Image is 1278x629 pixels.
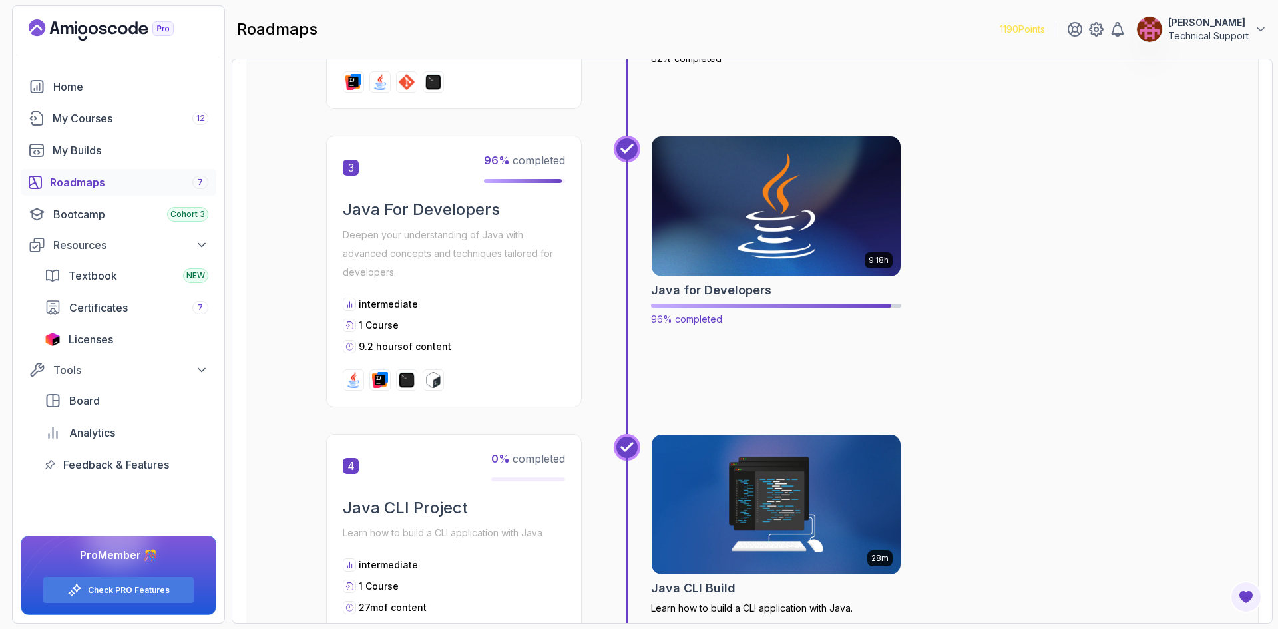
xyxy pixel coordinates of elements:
span: NEW [186,270,205,281]
div: My Builds [53,142,208,158]
a: feedback [37,451,216,478]
img: Java CLI Build card [652,435,901,574]
span: 96% completed [651,314,722,325]
span: Analytics [69,425,115,441]
img: java logo [372,74,388,90]
span: 12 [196,113,205,124]
a: licenses [37,326,216,353]
div: Tools [53,362,208,378]
a: roadmaps [21,169,216,196]
span: 7 [198,177,203,188]
button: Open Feedback Button [1230,581,1262,613]
span: completed [484,154,565,167]
img: bash logo [425,372,441,388]
p: intermediate [359,298,418,311]
p: 1190 Points [1000,23,1045,36]
img: intellij logo [372,372,388,388]
a: Landing page [29,19,204,41]
span: 3 [343,160,359,176]
span: completed [491,452,565,465]
img: git logo [399,74,415,90]
p: 9.2 hours of content [359,340,451,353]
img: user profile image [1137,17,1162,42]
a: analytics [37,419,216,446]
img: Java for Developers card [646,133,907,280]
div: Home [53,79,208,95]
img: terminal logo [399,372,415,388]
a: courses [21,105,216,132]
div: Roadmaps [50,174,208,190]
span: Cohort 3 [170,209,205,220]
div: My Courses [53,110,208,126]
p: Learn how to build a CLI application with Java [343,524,565,542]
span: 1 Course [359,319,399,331]
img: terminal logo [425,74,441,90]
p: Deepen your understanding of Java with advanced concepts and techniques tailored for developers. [343,226,565,282]
span: 4 [343,458,359,474]
button: Check PRO Features [43,576,194,604]
span: Textbook [69,268,117,284]
span: Feedback & Features [63,457,169,473]
p: 9.18h [869,255,889,266]
span: 0 % [491,452,510,465]
h2: Java CLI Project [343,497,565,519]
h2: Java CLI Build [651,579,736,598]
img: jetbrains icon [45,333,61,346]
p: Learn how to build a CLI application with Java. [651,602,901,615]
div: Bootcamp [53,206,208,222]
p: 28m [871,553,889,564]
span: Certificates [69,300,128,315]
a: builds [21,137,216,164]
p: intermediate [359,558,418,572]
span: Board [69,393,100,409]
button: Resources [21,233,216,257]
a: Check PRO Features [88,585,170,596]
div: Resources [53,237,208,253]
span: 1 Course [359,580,399,592]
a: textbook [37,262,216,289]
p: Technical Support [1168,29,1249,43]
img: java logo [345,372,361,388]
h2: roadmaps [237,19,318,40]
span: Licenses [69,331,113,347]
a: Java for Developers card9.18hJava for Developers96% completed [651,136,901,326]
a: certificates [37,294,216,321]
button: Tools [21,358,216,382]
span: 96 % [484,154,510,167]
a: board [37,387,216,414]
a: Java CLI Build card28mJava CLI BuildLearn how to build a CLI application with Java. [651,434,901,615]
span: 7 [198,302,203,313]
a: home [21,73,216,100]
button: user profile image[PERSON_NAME]Technical Support [1136,16,1267,43]
a: bootcamp [21,201,216,228]
p: 27m of content [359,601,427,614]
h2: Java for Developers [651,281,771,300]
h2: Java For Developers [343,199,565,220]
img: intellij logo [345,74,361,90]
p: [PERSON_NAME] [1168,16,1249,29]
span: 82% completed [651,53,722,64]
